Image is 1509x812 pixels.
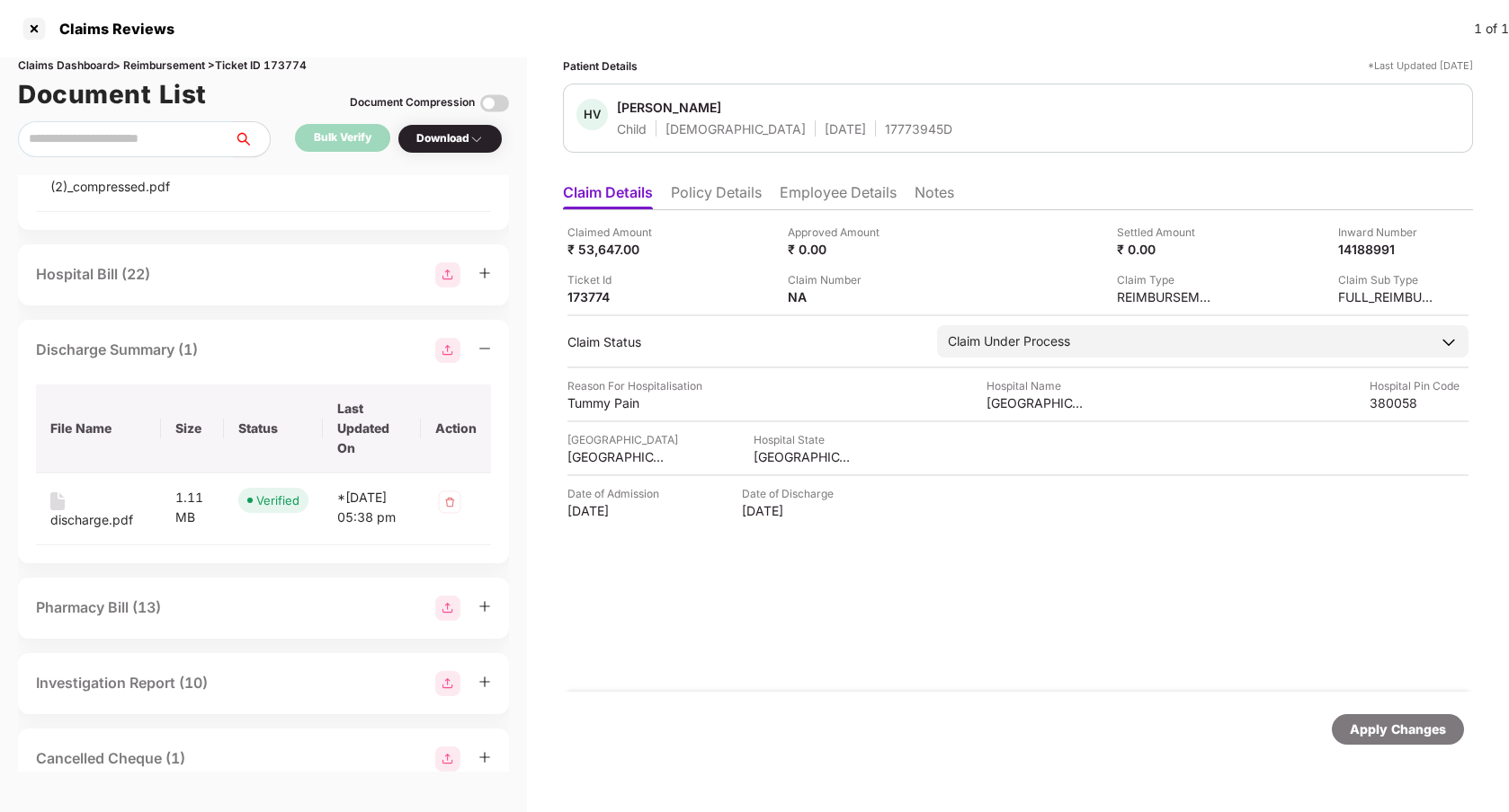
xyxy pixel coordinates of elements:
[480,89,509,118] img: svg+xml;base64,PHN2ZyBpZD0iVG9nZ2xlLTMyeDMyIiB4bWxucz0iaHR0cDovL3d3dy53My5vcmcvMjAwMC9zdmciIHdpZH...
[617,120,647,137] div: Child
[435,488,464,516] img: svg+xml;base64,PHN2ZyB4bWxucz0iaHR0cDovL3d3dy53My5vcmcvMjAwMC9zdmciIHdpZHRoPSIzMiIgaGVpZ2h0PSIzMi...
[323,384,421,473] th: Last Updated On
[1338,288,1437,305] div: FULL_REIMBURSEMENT
[36,747,185,770] div: Cancelled Cheque (1)
[478,267,491,279] span: plus
[1117,241,1216,258] div: ₹ 0.00
[780,183,897,209] li: Employee Details
[435,338,460,363] img: svg+xml;base64,PHN2ZyBpZD0iR3JvdXBfMjg4MTMiIGRhdGEtbmFtZT0iR3JvdXAgMjg4MTMiIHhtbG5zPSJodHRwOi8vd3...
[50,492,65,510] img: svg+xml;base64,PHN2ZyB4bWxucz0iaHR0cDovL3d3dy53My5vcmcvMjAwMC9zdmciIHdpZHRoPSIxNiIgaGVpZ2h0PSIyMC...
[1474,19,1509,39] div: 1 of 1
[161,384,224,473] th: Size
[416,130,484,147] div: Download
[1370,377,1469,394] div: Hospital Pin Code
[18,75,207,114] h1: Document List
[567,431,678,448] div: [GEOGRAPHIC_DATA]
[742,502,841,519] div: [DATE]
[1338,241,1437,258] div: 14188991
[435,596,460,621] img: svg+xml;base64,PHN2ZyBpZD0iR3JvdXBfMjg4MTMiIGRhdGEtbmFtZT0iR3JvdXAgMjg4MTMiIHhtbG5zPSJodHRwOi8vd3...
[987,394,1085,411] div: [GEOGRAPHIC_DATA]
[567,224,666,241] div: Claimed Amount
[915,183,954,209] li: Notes
[788,241,887,258] div: ₹ 0.00
[36,596,161,619] div: Pharmacy Bill (13)
[256,491,299,509] div: Verified
[435,746,460,772] img: svg+xml;base64,PHN2ZyBpZD0iR3JvdXBfMjg4MTMiIGRhdGEtbmFtZT0iR3JvdXAgMjg4MTMiIHhtbG5zPSJodHRwOi8vd3...
[478,675,491,688] span: plus
[742,485,841,502] div: Date of Discharge
[36,384,161,473] th: File Name
[788,271,887,288] div: Claim Number
[1117,271,1216,288] div: Claim Type
[563,183,653,209] li: Claim Details
[825,120,866,137] div: [DATE]
[50,510,133,530] div: discharge.pdf
[567,333,919,350] div: Claim Status
[175,488,210,527] div: 1.11 MB
[36,339,198,361] div: Discharge Summary (1)
[754,448,853,465] div: [GEOGRAPHIC_DATA]
[36,672,208,694] div: Investigation Report (10)
[36,263,150,286] div: Hospital Bill (22)
[567,502,666,519] div: [DATE]
[1370,394,1469,411] div: 380058
[567,394,666,411] div: Tummy Pain
[671,183,762,209] li: Policy Details
[233,121,271,157] button: search
[567,271,666,288] div: Ticket Id
[478,751,491,763] span: plus
[18,57,509,75] div: Claims Dashboard > Reimbursement > Ticket ID 173774
[435,671,460,696] img: svg+xml;base64,PHN2ZyBpZD0iR3JvdXBfMjg4MTMiIGRhdGEtbmFtZT0iR3JvdXAgMjg4MTMiIHhtbG5zPSJodHRwOi8vd3...
[1440,333,1458,351] img: downArrowIcon
[350,94,475,111] div: Document Compression
[478,342,491,355] span: minus
[563,57,638,75] div: Patient Details
[469,132,484,146] img: svg+xml;base64,PHN2ZyBpZD0iRHJvcGRvd24tMzJ4MzIiIHhtbG5zPSJodHRwOi8vd3d3LnczLm9yZy8yMDAwL3N2ZyIgd2...
[665,120,806,137] div: [DEMOGRAPHIC_DATA]
[224,384,323,473] th: Status
[567,241,666,258] div: ₹ 53,647.00
[1117,288,1216,305] div: REIMBURSEMENT
[576,99,608,130] div: HV
[337,488,406,527] div: *[DATE] 05:38 pm
[885,120,952,137] div: 17773945D
[567,377,702,394] div: Reason For Hospitalisation
[754,431,853,448] div: Hospital State
[788,288,887,305] div: NA
[49,20,174,38] div: Claims Reviews
[421,384,491,473] th: Action
[948,331,1070,351] div: Claim Under Process
[1368,57,1473,75] div: *Last Updated [DATE]
[314,129,371,146] div: Bulk Verify
[567,448,666,465] div: [GEOGRAPHIC_DATA]
[987,377,1085,394] div: Hospital Name
[617,99,721,116] div: [PERSON_NAME]
[567,485,666,502] div: Date of Admission
[435,262,460,287] img: svg+xml;base64,PHN2ZyBpZD0iR3JvdXBfMjg4MTMiIGRhdGEtbmFtZT0iR3JvdXAgMjg4MTMiIHhtbG5zPSJodHRwOi8vd3...
[1338,271,1437,288] div: Claim Sub Type
[233,132,270,146] span: search
[1350,719,1446,739] div: Apply Changes
[567,288,666,305] div: 173774
[788,224,887,241] div: Approved Amount
[1117,224,1216,241] div: Settled Amount
[478,600,491,613] span: plus
[1338,224,1437,241] div: Inward Number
